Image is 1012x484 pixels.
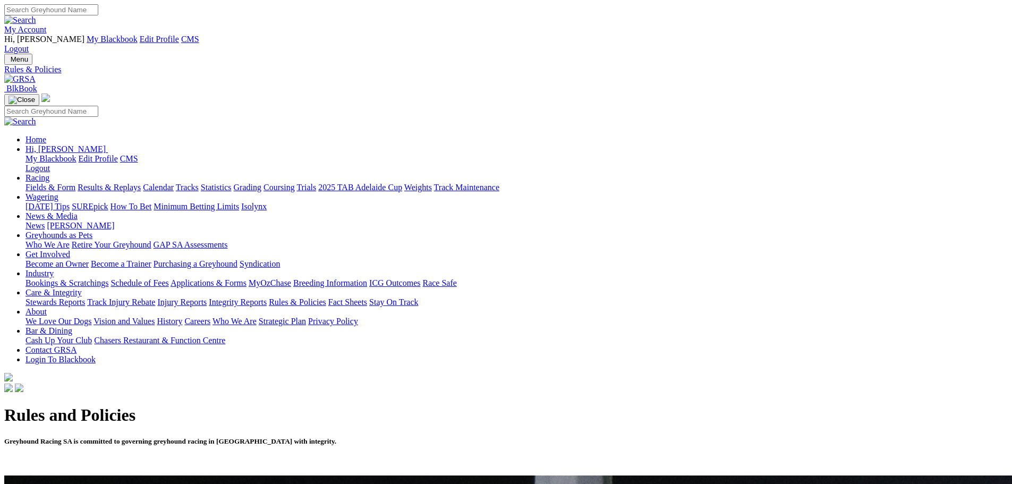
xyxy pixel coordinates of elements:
[369,278,420,287] a: ICG Outcomes
[110,278,168,287] a: Schedule of Fees
[79,154,118,163] a: Edit Profile
[269,298,326,307] a: Rules & Policies
[296,183,316,192] a: Trials
[25,355,96,364] a: Login To Blackbook
[157,317,182,326] a: History
[4,35,1008,54] div: My Account
[25,240,70,249] a: Who We Are
[4,25,47,34] a: My Account
[157,298,207,307] a: Injury Reports
[308,317,358,326] a: Privacy Policy
[25,164,50,173] a: Logout
[25,259,1008,269] div: Get Involved
[4,44,29,53] a: Logout
[25,240,1008,250] div: Greyhounds as Pets
[4,54,32,65] button: Toggle navigation
[4,405,1008,425] h1: Rules and Policies
[47,221,114,230] a: [PERSON_NAME]
[201,183,232,192] a: Statistics
[4,437,1008,446] h5: Greyhound Racing SA is committed to governing greyhound racing in [GEOGRAPHIC_DATA] with integrity.
[110,202,152,211] a: How To Bet
[25,298,1008,307] div: Care & Integrity
[25,154,1008,173] div: Hi, [PERSON_NAME]
[25,183,75,192] a: Fields & Form
[78,183,141,192] a: Results & Replays
[25,154,76,163] a: My Blackbook
[4,94,39,106] button: Toggle navigation
[25,269,54,278] a: Industry
[171,278,246,287] a: Applications & Forms
[25,173,49,182] a: Racing
[87,298,155,307] a: Track Injury Rebate
[422,278,456,287] a: Race Safe
[25,317,91,326] a: We Love Our Dogs
[25,250,70,259] a: Get Involved
[369,298,418,307] a: Stay On Track
[25,278,1008,288] div: Industry
[184,317,210,326] a: Careers
[25,192,58,201] a: Wagering
[143,183,174,192] a: Calendar
[72,202,108,211] a: SUREpick
[154,259,237,268] a: Purchasing a Greyhound
[212,317,257,326] a: Who We Are
[318,183,402,192] a: 2025 TAB Adelaide Cup
[154,240,228,249] a: GAP SA Assessments
[4,84,37,93] a: BlkBook
[154,202,239,211] a: Minimum Betting Limits
[25,345,76,354] a: Contact GRSA
[4,65,1008,74] a: Rules & Policies
[25,288,82,297] a: Care & Integrity
[25,259,89,268] a: Become an Owner
[25,221,1008,231] div: News & Media
[72,240,151,249] a: Retire Your Greyhound
[25,231,92,240] a: Greyhounds as Pets
[404,183,432,192] a: Weights
[94,336,225,345] a: Chasers Restaurant & Function Centre
[259,317,306,326] a: Strategic Plan
[11,55,28,63] span: Menu
[234,183,261,192] a: Grading
[249,278,291,287] a: MyOzChase
[25,336,92,345] a: Cash Up Your Club
[4,4,98,15] input: Search
[240,259,280,268] a: Syndication
[140,35,179,44] a: Edit Profile
[209,298,267,307] a: Integrity Reports
[4,35,84,44] span: Hi, [PERSON_NAME]
[93,317,155,326] a: Vision and Values
[25,145,106,154] span: Hi, [PERSON_NAME]
[6,84,37,93] span: BlkBook
[328,298,367,307] a: Fact Sheets
[25,317,1008,326] div: About
[8,96,35,104] img: Close
[25,145,108,154] a: Hi, [PERSON_NAME]
[25,221,45,230] a: News
[4,384,13,392] img: facebook.svg
[4,74,36,84] img: GRSA
[176,183,199,192] a: Tracks
[4,117,36,126] img: Search
[263,183,295,192] a: Coursing
[181,35,199,44] a: CMS
[241,202,267,211] a: Isolynx
[91,259,151,268] a: Become a Trainer
[25,202,1008,211] div: Wagering
[4,15,36,25] img: Search
[25,211,78,220] a: News & Media
[434,183,499,192] a: Track Maintenance
[25,336,1008,345] div: Bar & Dining
[25,298,85,307] a: Stewards Reports
[25,135,46,144] a: Home
[41,94,50,102] img: logo-grsa-white.png
[4,106,98,117] input: Search
[25,278,108,287] a: Bookings & Scratchings
[120,154,138,163] a: CMS
[25,183,1008,192] div: Racing
[87,35,138,44] a: My Blackbook
[4,373,13,381] img: logo-grsa-white.png
[15,384,23,392] img: twitter.svg
[25,326,72,335] a: Bar & Dining
[25,202,70,211] a: [DATE] Tips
